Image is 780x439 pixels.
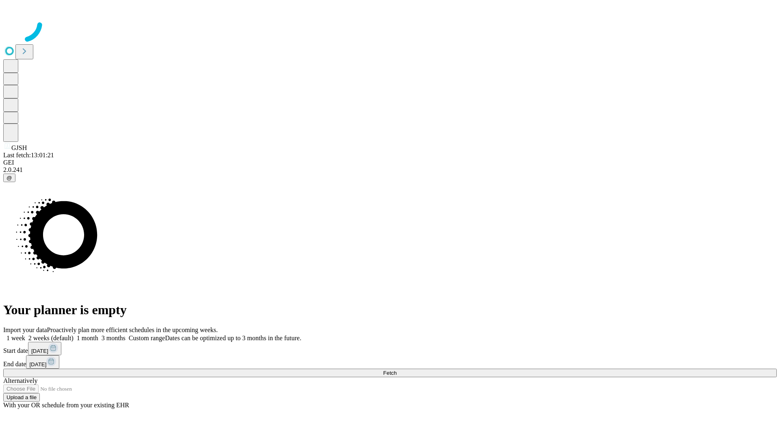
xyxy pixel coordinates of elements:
[3,326,47,333] span: Import your data
[11,144,27,151] span: GJSH
[165,335,301,341] span: Dates can be optimized up to 3 months in the future.
[3,355,777,369] div: End date
[3,174,15,182] button: @
[3,302,777,317] h1: Your planner is empty
[28,342,61,355] button: [DATE]
[102,335,126,341] span: 3 months
[3,152,54,159] span: Last fetch: 13:01:21
[47,326,218,333] span: Proactively plan more efficient schedules in the upcoming weeks.
[26,355,59,369] button: [DATE]
[3,377,37,384] span: Alternatively
[77,335,98,341] span: 1 month
[28,335,74,341] span: 2 weeks (default)
[29,361,46,367] span: [DATE]
[3,166,777,174] div: 2.0.241
[31,348,48,354] span: [DATE]
[3,369,777,377] button: Fetch
[3,402,129,409] span: With your OR schedule from your existing EHR
[129,335,165,341] span: Custom range
[3,159,777,166] div: GEI
[3,342,777,355] div: Start date
[383,370,396,376] span: Fetch
[6,335,25,341] span: 1 week
[3,393,40,402] button: Upload a file
[6,175,12,181] span: @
